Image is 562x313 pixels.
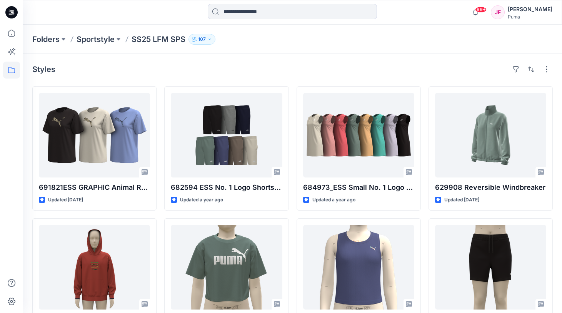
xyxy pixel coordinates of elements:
[188,34,215,45] button: 107
[475,7,487,13] span: 99+
[508,14,552,20] div: Puma
[39,182,150,193] p: 691821ESS GRAPHIC Animal Relaxed Tee
[303,225,414,310] a: 629885 BUTTERFLY VIBE Ribbed Tank Top G
[444,196,479,204] p: Updated [DATE]
[39,93,150,177] a: 691821ESS GRAPHIC Animal Relaxed Tee
[171,93,282,177] a: 682594 ESS No. 1 Logo Shorts 10
[32,34,60,45] a: Folders
[171,225,282,310] a: 684939 ESS No. 1 Logo Short Length Tee G
[77,34,115,45] a: Sportstyle
[132,34,185,45] p: SS25 LFM SPS
[303,182,414,193] p: 684973_ESS Small No. 1 Logo Sleeveless Dress
[435,225,546,310] a: 685045 PUMA SPORT High-Waist Shorts 5" TR
[435,182,546,193] p: 629908 Reversible Windbreaker
[312,196,355,204] p: Updated a year ago
[508,5,552,14] div: [PERSON_NAME]
[303,93,414,177] a: 684973_ESS Small No. 1 Logo Sleeveless Dress
[435,93,546,177] a: 629908 Reversible Windbreaker
[491,5,505,19] div: JF
[32,65,55,74] h4: Styles
[39,225,150,310] a: 630806 WARDROBE ESS ROAD TO UNITY Graphic Hoodie TR B
[180,196,223,204] p: Updated a year ago
[48,196,83,204] p: Updated [DATE]
[198,35,206,44] p: 107
[171,182,282,193] p: 682594 ESS No. 1 Logo Shorts 10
